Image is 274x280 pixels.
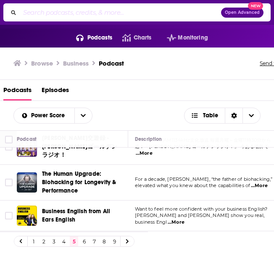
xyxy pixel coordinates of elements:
div: Sort Direction [225,108,242,123]
span: Want to feel more confident with your business English? [135,206,267,212]
span: Toggle select row [5,212,13,219]
h3: Podcast [99,59,124,67]
a: 6 [80,236,88,246]
a: Charts [112,31,151,45]
span: For a decade, [PERSON_NAME], “the father of biohacking,” [135,176,273,182]
span: The Human Upgrade: Biohacking for Longevity & Performance [42,170,116,194]
span: Open Advanced [225,11,260,15]
span: Toggle select row [5,179,13,186]
a: 7 [90,236,98,246]
h2: Choose List sort [13,108,92,124]
a: 8 [100,236,108,246]
span: Power Score [31,113,68,119]
a: 3 [50,236,58,246]
span: Podcasts [87,32,112,44]
span: Table [203,113,218,119]
span: ...More [168,219,184,226]
a: Business English from All Ears English [42,207,118,224]
span: Toggle select row [5,143,13,151]
span: Monitoring [178,32,208,44]
div: Search podcasts, credits, & more... [3,3,271,21]
div: Podcast [17,134,37,144]
button: open menu [74,108,92,123]
button: Choose View [184,108,261,124]
img: Business English from All Ears English [17,206,37,226]
a: 5 [70,236,78,246]
input: Search podcasts, credits, & more... [20,6,221,19]
div: Description [135,134,162,144]
img: The Human Upgrade: Biohacking for Longevity & Performance [17,172,37,193]
a: 1 [29,236,38,246]
span: ...More [251,182,268,189]
span: Charts [134,32,152,44]
a: 4 [60,236,68,246]
button: open menu [66,31,112,45]
a: The Human Upgrade: Biohacking for Longevity & Performance [42,170,118,195]
a: Podcasts [3,83,32,100]
button: open menu [157,31,208,45]
a: 9 [110,236,119,246]
a: Browse [31,59,53,67]
button: Open AdvancedNew [221,8,263,18]
a: Episodes [42,83,69,100]
a: 2 [40,236,48,246]
span: New [248,2,263,10]
span: elevated what you knew about the capabilities of [135,182,250,188]
h1: Business [63,59,89,67]
span: ...More [136,150,153,157]
button: open menu [14,113,74,119]
span: Business English from All Ears English [42,208,110,223]
span: [PERSON_NAME] and [PERSON_NAME] show you real, business Engl [135,212,264,225]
